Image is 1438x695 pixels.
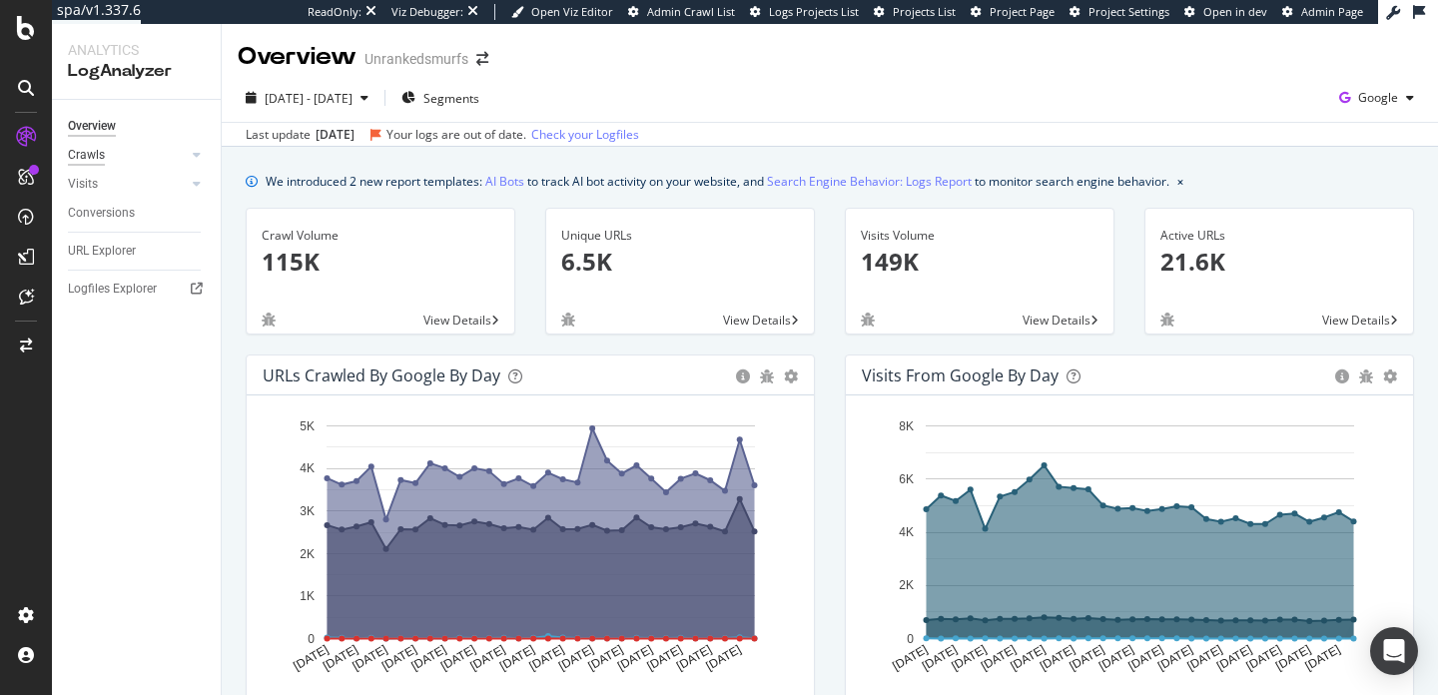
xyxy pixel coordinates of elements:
[784,369,798,383] div: gear
[645,642,685,673] text: [DATE]
[1273,642,1313,673] text: [DATE]
[467,642,507,673] text: [DATE]
[300,419,315,433] text: 5K
[1370,627,1418,675] div: Open Intercom Messenger
[949,642,989,673] text: [DATE]
[874,4,956,20] a: Projects List
[527,642,567,673] text: [DATE]
[899,579,914,593] text: 2K
[266,171,1169,192] div: We introduced 2 new report templates: to track AI bot activity on your website, and to monitor se...
[68,241,136,262] div: URL Explorer
[531,4,613,19] span: Open Viz Editor
[68,145,105,166] div: Crawls
[561,227,799,245] div: Unique URLs
[68,174,98,195] div: Visits
[68,116,116,137] div: Overview
[971,4,1055,20] a: Project Page
[68,145,187,166] a: Crawls
[438,642,478,673] text: [DATE]
[364,49,468,69] div: Unrankedsmurfs
[391,4,463,20] div: Viz Debugger:
[861,227,1098,245] div: Visits Volume
[68,60,205,83] div: LogAnalyzer
[760,369,774,383] div: bug
[1383,369,1397,383] div: gear
[990,4,1055,19] span: Project Page
[1203,4,1267,19] span: Open in dev
[647,4,735,19] span: Admin Crawl List
[1301,4,1363,19] span: Admin Page
[1023,312,1090,329] span: View Details
[561,313,575,327] div: bug
[890,642,930,673] text: [DATE]
[1070,4,1169,20] a: Project Settings
[68,279,157,300] div: Logfiles Explorer
[893,4,956,19] span: Projects List
[393,82,487,114] button: Segments
[238,82,376,114] button: [DATE] - [DATE]
[68,40,205,60] div: Analytics
[862,411,1397,689] svg: A chart.
[899,419,914,433] text: 8K
[1088,4,1169,19] span: Project Settings
[561,245,799,279] p: 6.5K
[263,411,798,689] svg: A chart.
[68,116,207,137] a: Overview
[321,642,360,673] text: [DATE]
[1096,642,1136,673] text: [DATE]
[1214,642,1254,673] text: [DATE]
[628,4,735,20] a: Admin Crawl List
[1126,642,1166,673] text: [DATE]
[1358,89,1398,106] span: Google
[1184,4,1267,20] a: Open in dev
[300,589,315,603] text: 1K
[586,642,626,673] text: [DATE]
[531,126,639,144] a: Check your Logfiles
[861,313,875,327] div: bug
[1244,642,1284,673] text: [DATE]
[1335,369,1349,383] div: circle-info
[907,632,914,646] text: 0
[265,90,353,107] span: [DATE] - [DATE]
[767,171,972,192] a: Search Engine Behavior: Logs Report
[300,547,315,561] text: 2K
[68,241,207,262] a: URL Explorer
[615,642,655,673] text: [DATE]
[1303,642,1343,673] text: [DATE]
[68,203,207,224] a: Conversions
[556,642,596,673] text: [DATE]
[386,126,526,144] div: Your logs are out of date.
[920,642,960,673] text: [DATE]
[736,369,750,383] div: circle-info
[1038,642,1078,673] text: [DATE]
[262,313,276,327] div: bug
[861,245,1098,279] p: 149K
[246,171,1414,192] div: info banner
[68,174,187,195] a: Visits
[485,171,524,192] a: AI Bots
[350,642,389,673] text: [DATE]
[246,126,639,144] div: Last update
[423,90,479,107] span: Segments
[1322,312,1390,329] span: View Details
[423,312,491,329] span: View Details
[979,642,1019,673] text: [DATE]
[899,525,914,539] text: 4K
[1359,369,1373,383] div: bug
[1282,4,1363,20] a: Admin Page
[476,52,488,66] div: arrow-right-arrow-left
[1155,642,1195,673] text: [DATE]
[262,227,499,245] div: Crawl Volume
[291,642,331,673] text: [DATE]
[308,632,315,646] text: 0
[511,4,613,20] a: Open Viz Editor
[862,365,1059,385] div: Visits from Google by day
[300,504,315,518] text: 3K
[238,40,357,74] div: Overview
[1160,227,1398,245] div: Active URLs
[750,4,859,20] a: Logs Projects List
[379,642,419,673] text: [DATE]
[68,279,207,300] a: Logfiles Explorer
